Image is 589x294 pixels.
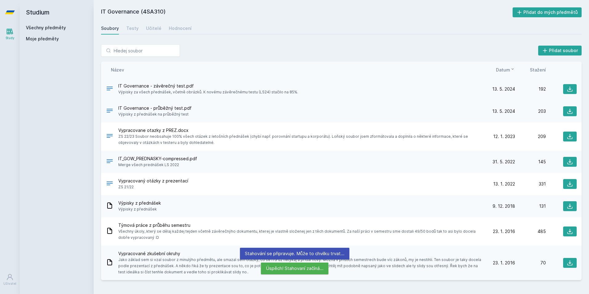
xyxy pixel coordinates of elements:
div: Úspěch! Stahovaní začíná… [261,263,328,274]
a: Study [1,25,18,43]
div: PDF [106,107,113,116]
button: Přidat soubor [538,46,582,55]
span: ZS 22/23 Soubor neobsahuje 100% všech otázek z letošních přednášek (chybí např. porovnání startup... [118,133,482,146]
span: Datum [496,67,510,73]
span: Všechny úkoly, který se dělaj každej tejden včetně závěrečnýho dokumentu, kterej je vlastně slože... [118,228,482,241]
button: Stažení [530,67,546,73]
div: Testy [126,25,139,31]
div: 192 [515,86,546,92]
a: Učitelé [146,22,161,35]
div: 131 [515,203,546,209]
div: Stahování se připravuje. Může to chvilku trvat… [240,248,349,259]
span: Výpisky z přednášek [118,200,161,206]
div: Uživatel [3,281,16,286]
span: 12. 1. 2023 [493,133,515,140]
span: Moje předměty [26,36,59,42]
span: 23. 1. 2016 [493,260,515,266]
a: Všechny předměty [26,25,66,30]
span: Vypracované zkušební okruhy [118,251,482,257]
div: 203 [515,108,546,114]
div: DOCX [106,132,113,141]
span: Merge všech prednášek LS 2022 [118,162,197,168]
span: Vypracovane otazky z PREZ.docx [118,127,482,133]
button: Název [111,67,124,73]
button: Datum [496,67,515,73]
div: Učitelé [146,25,161,31]
span: Výpisky z přednášek [118,206,161,212]
span: 23. 1. 2016 [493,228,515,235]
span: 13. 5. 2024 [492,86,515,92]
input: Hledej soubor [101,44,180,57]
div: 331 [515,181,546,187]
a: Uživatel [1,270,18,289]
div: .DOCX [106,180,113,189]
span: 13. 5. 2024 [492,108,515,114]
span: 9. 12. 2018 [493,203,515,209]
span: Výpisky za všech přednášek, včetně obrázků. K novému závěrečnému testu (LS24) stačilo na 85%. [118,89,298,95]
span: Vypracovaný otázky z prezentací [118,178,188,184]
div: 145 [515,159,546,165]
span: IT Governance - průběžný test.pdf [118,105,192,111]
span: Týmová práce z průběhu semestru [118,222,482,228]
div: Study [6,36,14,40]
div: 485 [515,228,546,235]
span: 31. 5. 2022 [493,159,515,165]
div: 70 [515,260,546,266]
div: Soubory [101,25,119,31]
span: 13. 1. 2022 [493,181,515,187]
span: Výpisky z přednášek na průběžný test [118,111,192,117]
span: IT_GOW_PREDNASKY-compressed.pdf [118,156,197,162]
a: Soubory [101,22,119,35]
h2: IT Governance (4SA310) [101,7,513,17]
span: ZS 21/22 [118,184,188,190]
a: Testy [126,22,139,35]
div: Hodnocení [169,25,192,31]
div: PDF [106,157,113,166]
span: Jako základ sem si vzal soubor z minulýho předmětu, ale smazal sem otázky, co se ITG už netýkaj a... [118,257,482,275]
button: Přidat do mých předmětů [513,7,582,17]
div: PDF [106,85,113,94]
span: IT Governance - závěrečný test.pdf [118,83,298,89]
div: 209 [515,133,546,140]
a: Hodnocení [169,22,192,35]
